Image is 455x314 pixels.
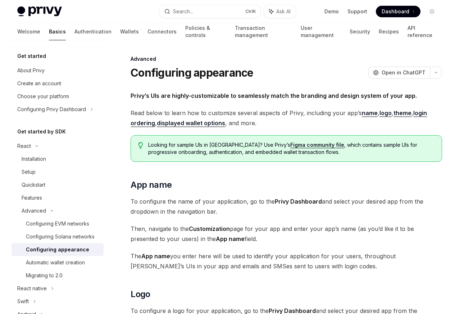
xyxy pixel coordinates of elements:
strong: Customization [189,225,230,232]
div: Swift [17,297,29,306]
a: Connectors [147,23,177,40]
span: App name [131,179,172,191]
div: Configuring Solana networks [26,232,95,241]
span: Looking for sample UIs in [GEOGRAPHIC_DATA]? Use Privy’s , which contains sample UIs for progress... [148,141,434,156]
strong: Privy Dashboard [275,198,322,205]
a: Choose your platform [12,90,104,103]
div: Configuring EVM networks [26,219,89,228]
a: Figma community file [290,142,344,148]
div: Features [22,194,42,202]
span: Open in ChatGPT [382,69,426,76]
a: Configuring Solana networks [12,230,104,243]
strong: App name [141,252,170,260]
a: Basics [49,23,66,40]
div: React [17,142,31,150]
a: Configuring appearance [12,243,104,256]
button: Toggle dark mode [426,6,438,17]
h5: Get started [17,52,46,60]
a: API reference [408,23,438,40]
div: Configuring Privy Dashboard [17,105,86,114]
a: Welcome [17,23,40,40]
div: React native [17,284,47,293]
button: Ask AI [264,5,296,18]
a: Support [347,8,367,15]
span: Ctrl K [245,9,256,14]
img: light logo [17,6,62,17]
span: To configure the name of your application, go to the and select your desired app from the dropdow... [131,196,442,217]
svg: Tip [138,142,143,149]
div: About Privy [17,66,45,75]
div: Setup [22,168,36,176]
a: Configuring EVM networks [12,217,104,230]
a: Setup [12,165,104,178]
span: Dashboard [382,8,409,15]
a: Features [12,191,104,204]
a: Policies & controls [185,23,226,40]
span: Ask AI [276,8,291,15]
span: Read below to learn how to customize several aspects of Privy, including your app’s , , , , , and... [131,108,442,128]
a: Create an account [12,77,104,90]
a: Authentication [74,23,112,40]
div: Choose your platform [17,92,69,101]
a: name [362,109,378,117]
a: logo [379,109,392,117]
div: Create an account [17,79,61,88]
div: Configuring appearance [26,245,89,254]
h5: Get started by SDK [17,127,66,136]
h1: Configuring appearance [131,66,254,79]
a: Transaction management [235,23,292,40]
div: Advanced [131,55,442,63]
div: Search... [173,7,193,16]
div: Migrating to 2.0 [26,271,63,280]
a: Migrating to 2.0 [12,269,104,282]
a: Automatic wallet creation [12,256,104,269]
div: Automatic wallet creation [26,258,85,267]
a: About Privy [12,64,104,77]
a: Recipes [379,23,399,40]
span: Logo [131,288,150,300]
div: Advanced [22,206,46,215]
button: Search...CtrlK [159,5,260,18]
a: Installation [12,153,104,165]
a: Security [350,23,370,40]
a: theme [393,109,411,117]
a: Quickstart [12,178,104,191]
a: User management [301,23,341,40]
div: Quickstart [22,181,45,189]
a: Demo [324,8,339,15]
span: The you enter here will be used to identify your application for your users, throughout [PERSON_N... [131,251,442,271]
a: displayed wallet options [157,119,225,127]
strong: Privy’s UIs are highly-customizable to seamlessly match the branding and design system of your app. [131,92,417,99]
strong: App name [216,235,245,242]
a: Dashboard [376,6,420,17]
button: Open in ChatGPT [368,67,430,79]
div: Installation [22,155,46,163]
a: Wallets [120,23,139,40]
span: Then, navigate to the page for your app and enter your app’s name (as you’d like it to be present... [131,224,442,244]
